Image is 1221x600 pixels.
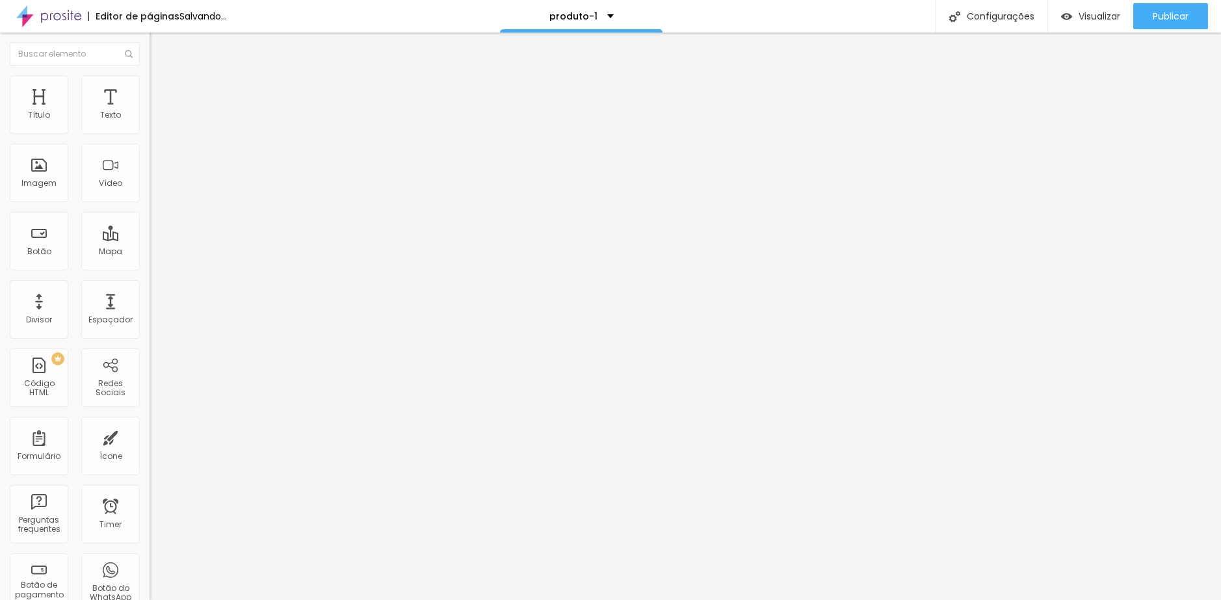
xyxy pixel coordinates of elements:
div: Salvando... [179,12,227,21]
img: view-1.svg [1061,11,1072,22]
div: Vídeo [99,179,122,188]
div: Título [28,111,50,120]
div: Botão de pagamento [13,580,64,599]
img: Icone [125,50,133,58]
button: Publicar [1133,3,1208,29]
div: Botão [27,247,51,256]
div: Editor de páginas [88,12,179,21]
div: Texto [100,111,121,120]
span: Visualizar [1079,11,1120,21]
div: Divisor [26,315,52,324]
div: Código HTML [13,379,64,398]
p: produto-1 [549,12,597,21]
div: Perguntas frequentes [13,515,64,534]
div: Espaçador [88,315,133,324]
div: Imagem [21,179,57,188]
span: Publicar [1153,11,1188,21]
div: Mapa [99,247,122,256]
div: Formulário [18,452,60,461]
div: Redes Sociais [85,379,136,398]
button: Visualizar [1048,3,1133,29]
div: Timer [99,520,122,529]
input: Buscar elemento [10,42,140,66]
img: Icone [949,11,960,22]
div: Ícone [99,452,122,461]
iframe: Editor [150,33,1221,600]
